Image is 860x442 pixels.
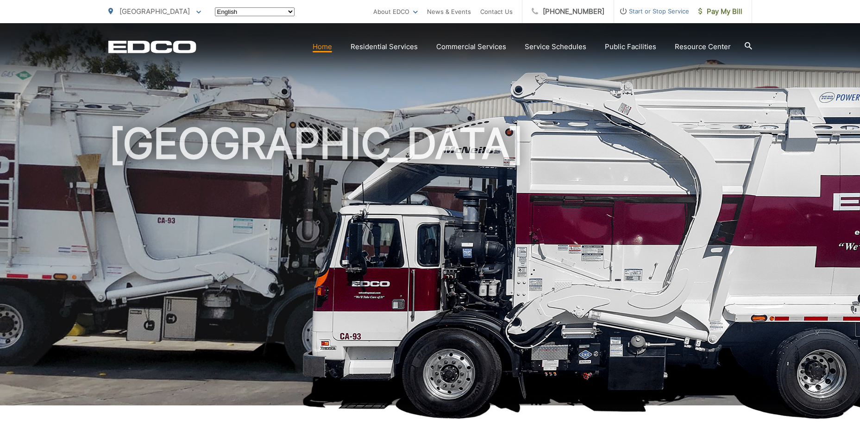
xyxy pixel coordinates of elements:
[605,41,656,52] a: Public Facilities
[373,6,418,17] a: About EDCO
[119,7,190,16] span: [GEOGRAPHIC_DATA]
[108,120,752,414] h1: [GEOGRAPHIC_DATA]
[215,7,295,16] select: Select a language
[108,40,196,53] a: EDCD logo. Return to the homepage.
[675,41,731,52] a: Resource Center
[436,41,506,52] a: Commercial Services
[480,6,513,17] a: Contact Us
[525,41,586,52] a: Service Schedules
[427,6,471,17] a: News & Events
[698,6,742,17] span: Pay My Bill
[313,41,332,52] a: Home
[351,41,418,52] a: Residential Services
